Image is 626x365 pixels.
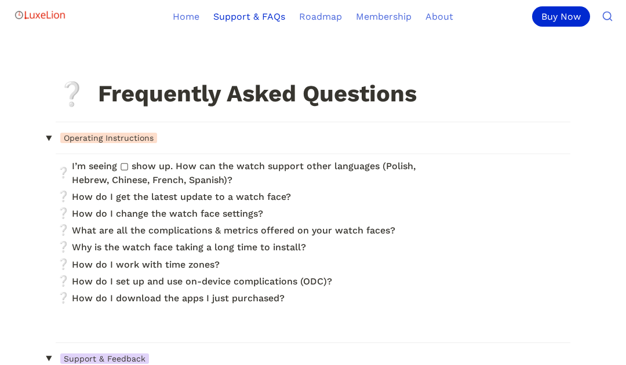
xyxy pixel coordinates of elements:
span: Support & Feedback [60,353,149,364]
span: ‣ [39,353,58,363]
div: Buy Now [532,6,590,27]
div: ❔ [57,83,86,106]
span: Operating Instructions [60,133,157,143]
span: ‣ [39,133,58,143]
img: Logo [14,3,66,27]
a: Buy Now [532,6,595,27]
h1: Frequently Asked Questions [97,81,418,109]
